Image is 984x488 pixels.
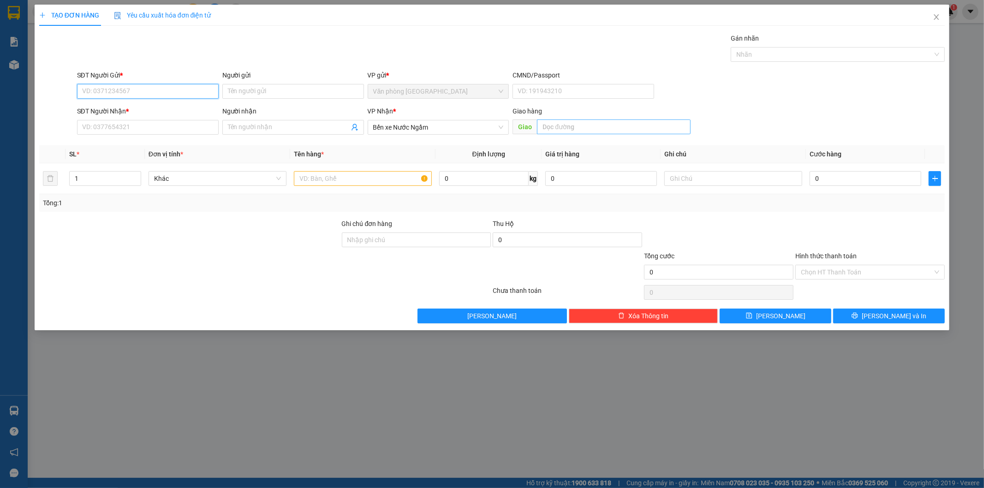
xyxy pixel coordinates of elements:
[795,252,857,260] label: Hình thức thanh toán
[342,232,491,247] input: Ghi chú đơn hàng
[69,150,77,158] span: SL
[756,311,805,321] span: [PERSON_NAME]
[569,309,718,323] button: deleteXóa Thông tin
[628,311,668,321] span: Xóa Thông tin
[373,120,504,134] span: Bến xe Nước Ngầm
[77,106,219,116] div: SĐT Người Nhận
[417,309,567,323] button: [PERSON_NAME]
[661,145,806,163] th: Ghi chú
[222,106,364,116] div: Người nhận
[852,312,858,320] span: printer
[833,309,945,323] button: printer[PERSON_NAME] và In
[810,150,841,158] span: Cước hàng
[746,312,752,320] span: save
[368,107,394,115] span: VP Nhận
[39,12,46,18] span: plus
[929,171,941,186] button: plus
[492,286,644,302] div: Chưa thanh toán
[154,172,281,185] span: Khác
[513,107,542,115] span: Giao hàng
[342,220,393,227] label: Ghi chú đơn hàng
[924,5,949,30] button: Close
[933,13,940,21] span: close
[720,309,831,323] button: save[PERSON_NAME]
[731,35,759,42] label: Gán nhãn
[39,12,99,19] span: TẠO ĐƠN HÀNG
[294,150,324,158] span: Tên hàng
[77,70,219,80] div: SĐT Người Gửi
[545,171,657,186] input: 0
[618,312,625,320] span: delete
[373,84,504,98] span: Văn phòng Đà Lạt
[43,198,380,208] div: Tổng: 1
[467,311,517,321] span: [PERSON_NAME]
[513,119,537,134] span: Giao
[222,70,364,80] div: Người gửi
[149,150,183,158] span: Đơn vị tính
[664,171,802,186] input: Ghi Chú
[472,150,505,158] span: Định lượng
[294,171,432,186] input: VD: Bàn, Ghế
[644,252,674,260] span: Tổng cước
[368,70,509,80] div: VP gửi
[114,12,121,19] img: icon
[537,119,691,134] input: Dọc đường
[513,70,654,80] div: CMND/Passport
[114,12,211,19] span: Yêu cầu xuất hóa đơn điện tử
[351,124,358,131] span: user-add
[545,150,579,158] span: Giá trị hàng
[862,311,926,321] span: [PERSON_NAME] và In
[493,220,514,227] span: Thu Hộ
[929,175,941,182] span: plus
[43,171,58,186] button: delete
[529,171,538,186] span: kg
